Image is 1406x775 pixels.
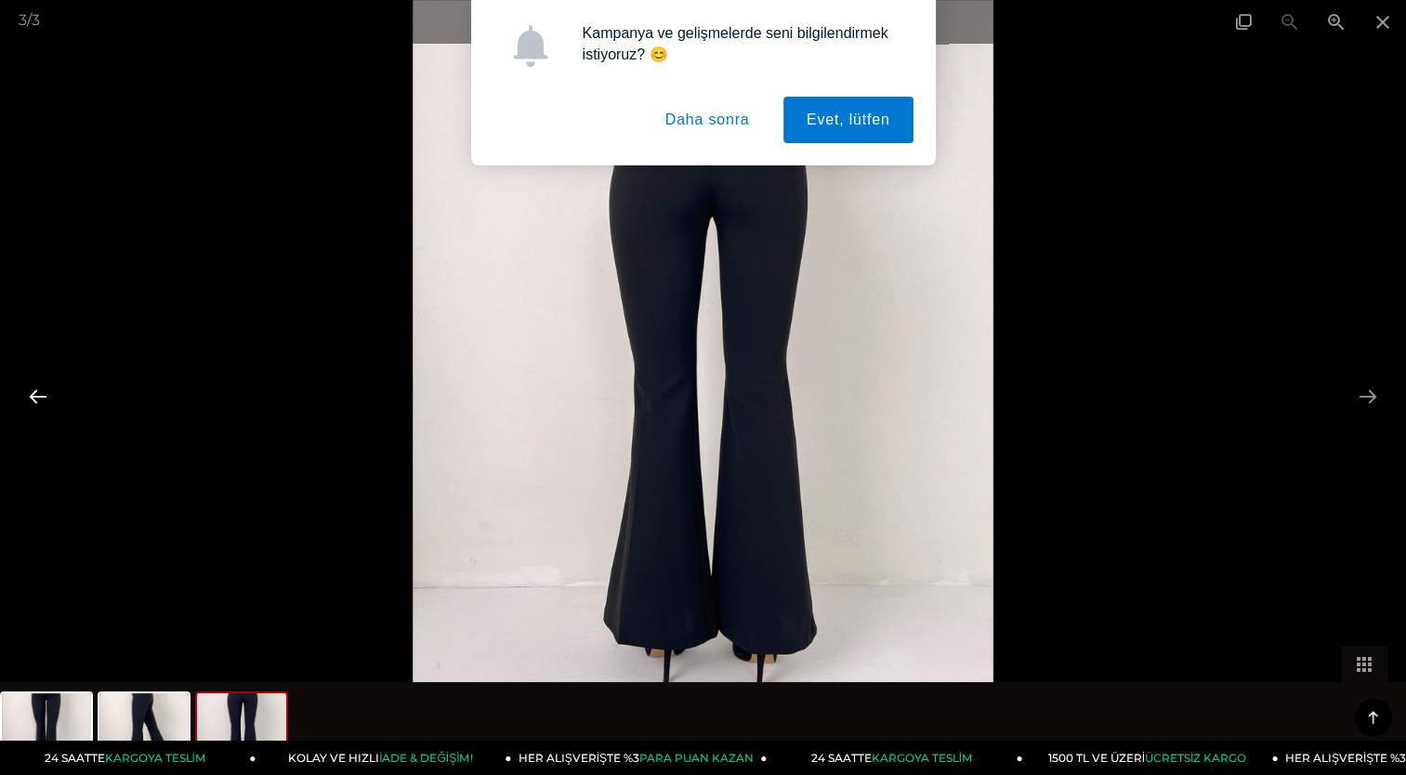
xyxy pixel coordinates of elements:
a: 1500 TL VE ÜZERİÜCRETSİZ KARGO [1023,741,1279,775]
span: ÜCRETSİZ KARGO [1145,751,1246,765]
span: KARGOYA TESLİM [105,751,205,765]
img: zeta-ispanyol-paca-pantolon-23y000063-4-48e1.jpg [99,693,189,764]
button: Evet, lütfen [783,97,913,143]
img: zeta-ispanyol-paca-pantolon-23y000063--590ff.jpg [197,693,286,764]
div: Kampanya ve gelişmelerde seni bilgilendirmek istiyoruz? 😊 [568,22,913,65]
a: KOLAY VE HIZLIİADE & DEĞİŞİM! [256,741,511,775]
button: Daha sonra [642,97,773,143]
span: İADE & DEĞİŞİM! [379,751,472,765]
span: KARGOYA TESLİM [872,751,972,765]
a: HER ALIŞVERİŞTE %3PARA PUAN KAZAN [511,741,767,775]
button: Toggle thumbnails [1341,646,1387,682]
a: 24 SAATTEKARGOYA TESLİM [767,741,1022,775]
img: notification icon [509,25,551,67]
span: PARA PUAN KAZAN [639,751,754,765]
img: zeta-ispanyol-paca-pantolon-23y000063-f880-c.jpg [2,693,91,764]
